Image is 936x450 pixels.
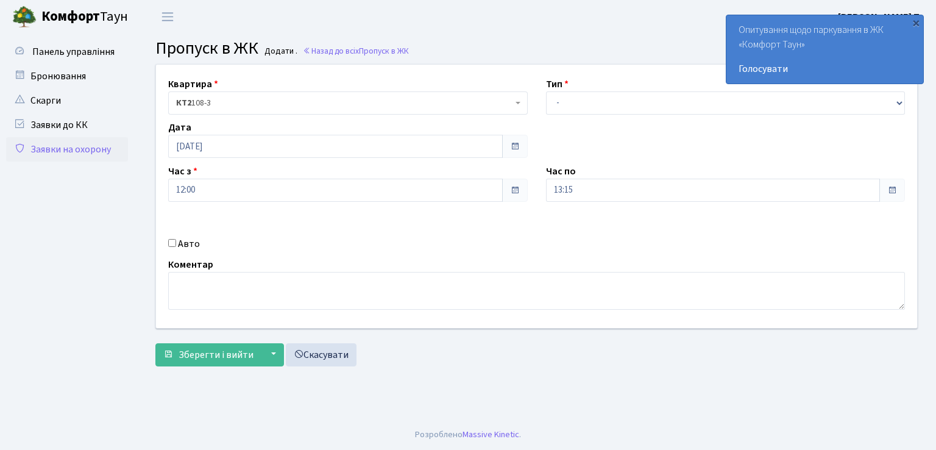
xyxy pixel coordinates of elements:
[168,257,213,272] label: Коментар
[176,97,191,109] b: КТ2
[286,343,356,366] a: Скасувати
[6,40,128,64] a: Панель управління
[155,36,258,60] span: Пропуск в ЖК
[168,164,197,179] label: Час з
[726,15,923,84] div: Опитування щодо паркування в ЖК «Комфорт Таун»
[546,164,576,179] label: Час по
[168,77,218,91] label: Квартира
[303,45,409,57] a: Назад до всіхПропуск в ЖК
[6,113,128,137] a: Заявки до КК
[739,62,911,76] a: Голосувати
[155,343,261,366] button: Зберегти і вийти
[168,91,528,115] span: <b>КТ2</b>&nbsp;&nbsp;&nbsp;108-3
[546,77,569,91] label: Тип
[463,428,519,441] a: Massive Kinetic
[262,46,297,57] small: Додати .
[41,7,100,26] b: Комфорт
[152,7,183,27] button: Переключити навігацію
[178,237,200,251] label: Авто
[6,137,128,162] a: Заявки на охорону
[12,5,37,29] img: logo.png
[41,7,128,27] span: Таун
[415,428,521,441] div: Розроблено .
[6,88,128,113] a: Скарги
[179,348,253,362] span: Зберегти і вийти
[838,10,921,24] a: [PERSON_NAME] Т.
[176,97,512,109] span: <b>КТ2</b>&nbsp;&nbsp;&nbsp;108-3
[32,45,115,59] span: Панель управління
[6,64,128,88] a: Бронювання
[359,45,409,57] span: Пропуск в ЖК
[168,120,191,135] label: Дата
[910,16,922,29] div: ×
